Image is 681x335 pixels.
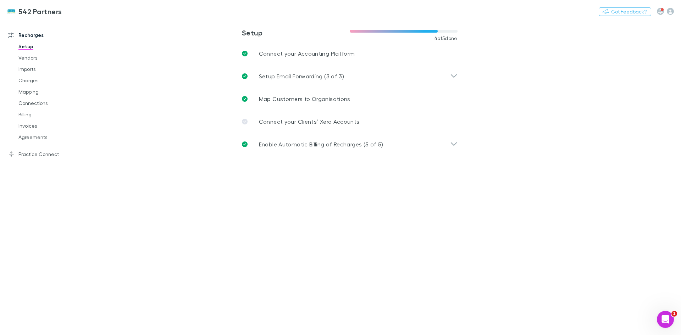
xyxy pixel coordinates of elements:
[599,7,651,16] button: Got Feedback?
[11,52,96,63] a: Vendors
[11,97,96,109] a: Connections
[259,140,383,149] p: Enable Automatic Billing of Recharges (5 of 5)
[11,120,96,132] a: Invoices
[434,35,458,41] span: 4 of 5 done
[259,72,344,80] p: Setup Email Forwarding (3 of 3)
[11,109,96,120] a: Billing
[11,63,96,75] a: Imports
[11,75,96,86] a: Charges
[11,86,96,97] a: Mapping
[236,88,463,110] a: Map Customers to Organisations
[3,3,66,20] a: 542 Partners
[236,110,463,133] a: Connect your Clients’ Xero Accounts
[236,42,463,65] a: Connect your Accounting Platform
[259,117,360,126] p: Connect your Clients’ Xero Accounts
[11,132,96,143] a: Agreements
[259,95,350,103] p: Map Customers to Organisations
[1,29,96,41] a: Recharges
[242,28,350,37] h3: Setup
[259,49,355,58] p: Connect your Accounting Platform
[18,7,62,16] h3: 542 Partners
[671,311,677,317] span: 1
[236,133,463,156] div: Enable Automatic Billing of Recharges (5 of 5)
[11,41,96,52] a: Setup
[236,65,463,88] div: Setup Email Forwarding (3 of 3)
[7,7,16,16] img: 542 Partners's Logo
[657,311,674,328] iframe: Intercom live chat
[1,149,96,160] a: Practice Connect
